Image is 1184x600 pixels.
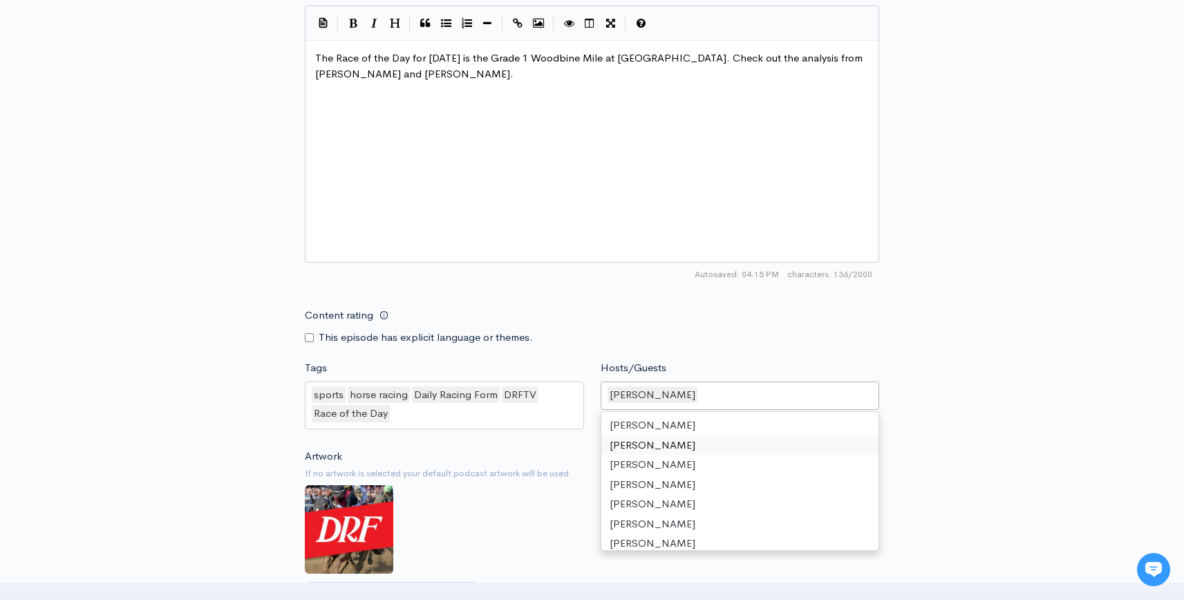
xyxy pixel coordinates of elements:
[787,268,872,281] span: 136/2000
[601,475,879,495] div: [PERSON_NAME]
[601,415,879,435] div: [PERSON_NAME]
[364,13,384,34] button: Italic
[409,16,411,32] i: |
[305,360,327,376] label: Tags
[528,13,549,34] button: Insert Image
[312,12,333,33] button: Insert Show Notes Template
[553,16,554,32] i: |
[477,13,498,34] button: Insert Horizontal Line
[19,237,258,254] p: Find an answer quickly
[337,16,339,32] i: |
[312,405,390,422] div: Race of the Day
[502,386,538,404] div: DRFTV
[601,435,879,456] div: [PERSON_NAME]
[319,330,533,346] label: This episode has explicit language or themes.
[415,13,435,34] button: Quote
[435,13,456,34] button: Generic List
[600,13,621,34] button: Toggle Fullscreen
[1137,553,1170,586] iframe: gist-messenger-bubble-iframe
[502,16,503,32] i: |
[601,534,879,554] div: [PERSON_NAME]
[305,301,373,330] label: Content rating
[315,51,865,80] span: The Race of the Day for [DATE] is the Grade 1 Woodbine Mile at [GEOGRAPHIC_DATA]. Check out the a...
[343,13,364,34] button: Bold
[305,467,879,480] small: If no artwork is selected your default podcast artwork will be used
[21,92,256,158] h2: Just let us know if you need anything and we'll be happy to help! 🙂
[412,386,500,404] div: Daily Racing Form
[21,183,255,211] button: New conversation
[601,360,666,376] label: Hosts/Guests
[695,268,779,281] span: Autosaved: 04:15 PM
[601,494,879,514] div: [PERSON_NAME]
[630,13,651,34] button: Markdown Guide
[601,455,879,475] div: [PERSON_NAME]
[305,449,342,465] label: Artwork
[312,386,346,404] div: sports
[601,514,879,534] div: [PERSON_NAME]
[40,260,247,288] input: Search articles
[608,386,697,404] div: [PERSON_NAME]
[89,191,166,203] span: New conversation
[507,13,528,34] button: Create Link
[456,13,477,34] button: Numbered List
[384,13,405,34] button: Heading
[348,386,410,404] div: horse racing
[625,16,626,32] i: |
[579,13,600,34] button: Toggle Side by Side
[21,67,256,89] h1: Hi 👋
[558,13,579,34] button: Toggle Preview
